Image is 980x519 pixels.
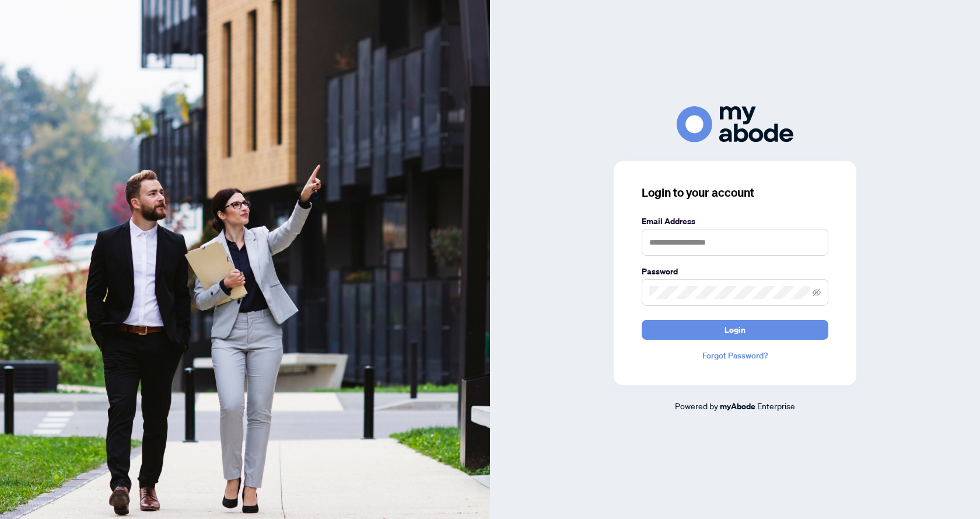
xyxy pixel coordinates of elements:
[642,184,828,201] h3: Login to your account
[642,349,828,362] a: Forgot Password?
[757,400,795,411] span: Enterprise
[642,320,828,340] button: Login
[642,265,828,278] label: Password
[642,215,828,228] label: Email Address
[720,400,755,413] a: myAbode
[677,106,793,142] img: ma-logo
[675,400,718,411] span: Powered by
[813,288,821,297] span: eye-invisible
[724,321,745,339] span: Login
